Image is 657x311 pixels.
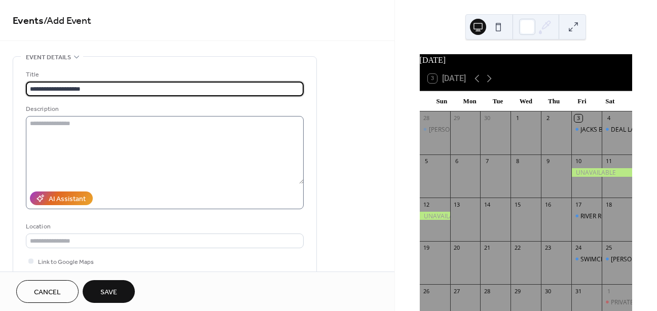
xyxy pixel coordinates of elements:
[34,287,61,298] span: Cancel
[605,114,612,122] div: 4
[26,221,302,232] div: Location
[44,11,91,31] span: / Add Event
[423,158,430,165] div: 5
[605,158,612,165] div: 11
[602,298,632,306] div: PRIVATE EVENT 5-9pm
[544,158,552,165] div: 9
[423,114,430,122] div: 28
[574,244,582,252] div: 24
[26,104,302,114] div: Description
[568,91,596,111] div: Fri
[13,11,44,31] a: Events
[571,125,602,134] div: JACKS BY THE TRACKS 7-10pm
[484,91,512,111] div: Tue
[544,287,552,295] div: 30
[571,168,632,177] div: UNAVAILABLE
[453,244,461,252] div: 20
[453,287,461,295] div: 27
[420,212,450,220] div: UNAVAILABLE
[605,244,612,252] div: 25
[483,158,491,165] div: 7
[544,201,552,208] div: 16
[544,114,552,122] div: 2
[571,212,602,220] div: RIVER ROCK (INDOOR STAGE) 5:30-8:30pm
[605,287,612,295] div: 1
[49,194,86,205] div: AI Assistant
[605,201,612,208] div: 18
[423,244,430,252] div: 19
[453,158,461,165] div: 6
[574,114,582,122] div: 3
[574,287,582,295] div: 31
[420,54,632,66] div: [DATE]
[453,201,461,208] div: 13
[514,244,521,252] div: 22
[429,125,496,134] div: [PERSON_NAME] 5-8pm
[453,114,461,122] div: 29
[83,280,135,303] button: Save
[483,287,491,295] div: 28
[514,287,521,295] div: 29
[512,91,540,111] div: Wed
[456,91,484,111] div: Mon
[30,191,93,205] button: AI Assistant
[514,201,521,208] div: 15
[428,91,456,111] div: Sun
[26,69,302,80] div: Title
[100,287,117,298] span: Save
[16,280,79,303] button: Cancel
[544,244,552,252] div: 23
[423,287,430,295] div: 26
[596,91,624,111] div: Sat
[574,201,582,208] div: 17
[483,244,491,252] div: 21
[38,257,94,267] span: Link to Google Maps
[574,158,582,165] div: 10
[423,201,430,208] div: 12
[483,114,491,122] div: 30
[540,91,568,111] div: Thu
[26,52,71,63] span: Event details
[602,255,632,263] div: MAGGIE'S (UNDERGROUND) 7-10pm
[420,125,450,134] div: FRANKIE FEDS 5-8pm
[514,158,521,165] div: 8
[602,125,632,134] div: DEAL LAKE BAR & CO. 7-10pm
[571,255,602,263] div: SWIMCRUSH 7-10pm (DEBUT!)
[514,114,521,122] div: 1
[483,201,491,208] div: 14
